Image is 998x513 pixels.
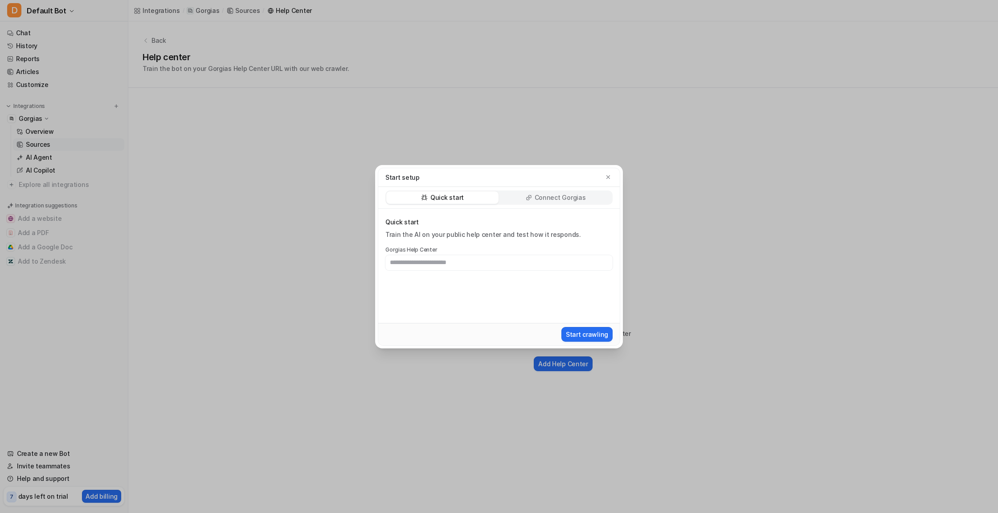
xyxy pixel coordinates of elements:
[385,246,613,253] label: Gorgias Help Center
[385,230,613,239] p: Train the AI on your public help center and test how it responds.
[385,218,613,227] p: Quick start
[430,193,464,202] p: Quick start
[561,327,613,342] button: Start crawling
[535,193,586,202] p: Connect Gorgias
[385,173,420,182] p: Start setup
